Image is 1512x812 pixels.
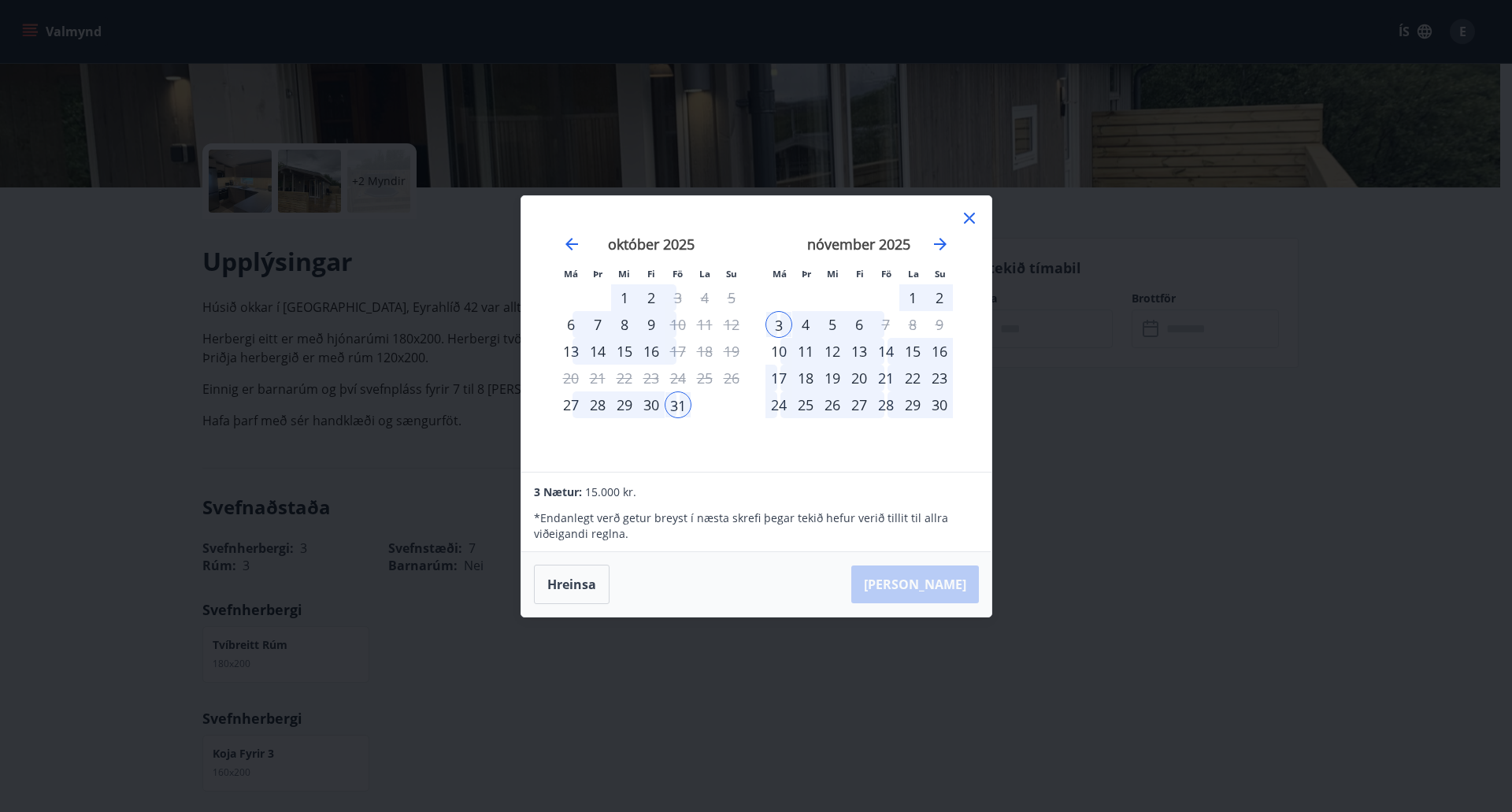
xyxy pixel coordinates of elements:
[691,311,718,338] td: Not available. laugardagur, 11. október 2025
[819,365,846,391] td: Choose miðvikudagur, 19. nóvember 2025 as your check-in date. It’s available.
[819,311,846,338] div: 5
[558,338,584,365] div: Aðeins innritun í boði
[584,311,611,338] td: Choose þriðjudagur, 7. október 2025 as your check-in date. It’s available.
[846,365,873,391] div: 20
[926,311,953,338] td: Not available. sunnudagur, 9. nóvember 2025
[935,268,946,280] small: Su
[558,365,584,391] td: Not available. mánudagur, 20. október 2025
[558,311,584,338] td: Choose mánudagur, 6. október 2025 as your check-in date. It’s available.
[611,284,638,311] div: 1
[873,391,899,418] div: 28
[792,338,819,365] td: Choose þriðjudagur, 11. nóvember 2025 as your check-in date. It’s available.
[611,365,638,391] td: Not available. miðvikudagur, 22. október 2025
[665,284,691,311] td: Choose föstudagur, 3. október 2025 as your check-in date. It’s available.
[765,311,792,338] div: 3
[638,284,665,311] div: 2
[846,311,873,338] div: 6
[718,365,745,391] td: Not available. sunnudagur, 26. október 2025
[691,284,718,311] td: Not available. laugardagur, 4. október 2025
[665,338,691,365] td: Choose föstudagur, 17. október 2025 as your check-in date. It’s available.
[638,391,665,418] td: Choose fimmtudagur, 30. október 2025 as your check-in date. It’s available.
[819,338,846,365] td: Choose miðvikudagur, 12. nóvember 2025 as your check-in date. It’s available.
[899,284,926,311] div: 1
[873,311,899,338] div: Aðeins útritun í boði
[846,391,873,418] td: Choose fimmtudagur, 27. nóvember 2025 as your check-in date. It’s available.
[765,311,792,338] td: Selected as end date. mánudagur, 3. nóvember 2025
[899,284,926,311] td: Selected. laugardagur, 1. nóvember 2025
[718,311,745,338] td: Not available. sunnudagur, 12. október 2025
[584,338,611,365] div: 14
[558,338,584,365] td: Choose mánudagur, 13. október 2025 as your check-in date. It’s available.
[638,365,665,391] td: Not available. fimmtudagur, 23. október 2025
[638,311,665,338] div: 9
[792,391,819,418] td: Choose þriðjudagur, 25. nóvember 2025 as your check-in date. It’s available.
[611,284,638,311] td: Choose miðvikudagur, 1. október 2025 as your check-in date. It’s available.
[647,268,655,280] small: Fi
[873,338,899,365] div: 14
[773,268,787,280] small: Má
[819,391,846,418] td: Choose miðvikudagur, 26. nóvember 2025 as your check-in date. It’s available.
[585,484,636,499] span: 15.000 kr.
[873,365,899,391] td: Choose föstudagur, 21. nóvember 2025 as your check-in date. It’s available.
[718,284,745,311] td: Not available. sunnudagur, 5. október 2025
[584,391,611,418] td: Choose þriðjudagur, 28. október 2025 as your check-in date. It’s available.
[765,338,792,365] div: Aðeins innritun í boði
[926,391,953,418] td: Choose sunnudagur, 30. nóvember 2025 as your check-in date. It’s available.
[638,284,665,311] td: Choose fimmtudagur, 2. október 2025 as your check-in date. It’s available.
[802,268,811,280] small: Þr
[765,391,792,418] div: 24
[665,391,691,418] div: 31
[926,365,953,391] div: 23
[792,338,819,365] div: 11
[673,268,683,280] small: Fö
[562,235,581,254] div: Move backward to switch to the previous month.
[726,268,737,280] small: Su
[558,391,584,418] div: Aðeins innritun í boði
[665,311,691,338] div: Aðeins útritun í boði
[873,391,899,418] td: Choose föstudagur, 28. nóvember 2025 as your check-in date. It’s available.
[792,311,819,338] div: 4
[819,338,846,365] div: 12
[899,365,926,391] td: Choose laugardagur, 22. nóvember 2025 as your check-in date. It’s available.
[638,391,665,418] div: 30
[584,365,611,391] td: Not available. þriðjudagur, 21. október 2025
[558,311,584,338] div: Aðeins innritun í boði
[819,311,846,338] td: Choose miðvikudagur, 5. nóvember 2025 as your check-in date. It’s available.
[926,391,953,418] div: 30
[792,365,819,391] td: Choose þriðjudagur, 18. nóvember 2025 as your check-in date. It’s available.
[846,338,873,365] td: Choose fimmtudagur, 13. nóvember 2025 as your check-in date. It’s available.
[611,311,638,338] td: Choose miðvikudagur, 8. október 2025 as your check-in date. It’s available.
[899,311,926,338] td: Not available. laugardagur, 8. nóvember 2025
[534,510,978,542] p: * Endanlegt verð getur breyst í næsta skrefi þegar tekið hefur verið tillit til allra viðeigandi ...
[926,284,953,311] div: 2
[534,484,582,499] span: 3 Nætur:
[718,338,745,365] td: Not available. sunnudagur, 19. október 2025
[584,338,611,365] td: Choose þriðjudagur, 14. október 2025 as your check-in date. It’s available.
[638,311,665,338] td: Choose fimmtudagur, 9. október 2025 as your check-in date. It’s available.
[856,268,864,280] small: Fi
[881,268,891,280] small: Fö
[611,391,638,418] div: 29
[611,391,638,418] td: Choose miðvikudagur, 29. október 2025 as your check-in date. It’s available.
[611,338,638,365] td: Choose miðvikudagur, 15. október 2025 as your check-in date. It’s available.
[765,365,792,391] div: 17
[564,268,578,280] small: Má
[899,365,926,391] div: 22
[899,391,926,418] div: 29
[819,365,846,391] div: 19
[873,338,899,365] td: Choose föstudagur, 14. nóvember 2025 as your check-in date. It’s available.
[792,311,819,338] td: Choose þriðjudagur, 4. nóvember 2025 as your check-in date. It’s available.
[873,365,899,391] div: 21
[540,215,973,453] div: Calendar
[699,268,710,280] small: La
[819,391,846,418] div: 26
[792,365,819,391] div: 18
[931,235,950,254] div: Move forward to switch to the next month.
[926,365,953,391] td: Choose sunnudagur, 23. nóvember 2025 as your check-in date. It’s available.
[926,338,953,365] td: Choose sunnudagur, 16. nóvember 2025 as your check-in date. It’s available.
[765,338,792,365] td: Choose mánudagur, 10. nóvember 2025 as your check-in date. It’s available.
[926,338,953,365] div: 16
[611,338,638,365] div: 15
[846,338,873,365] div: 13
[638,338,665,365] div: 16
